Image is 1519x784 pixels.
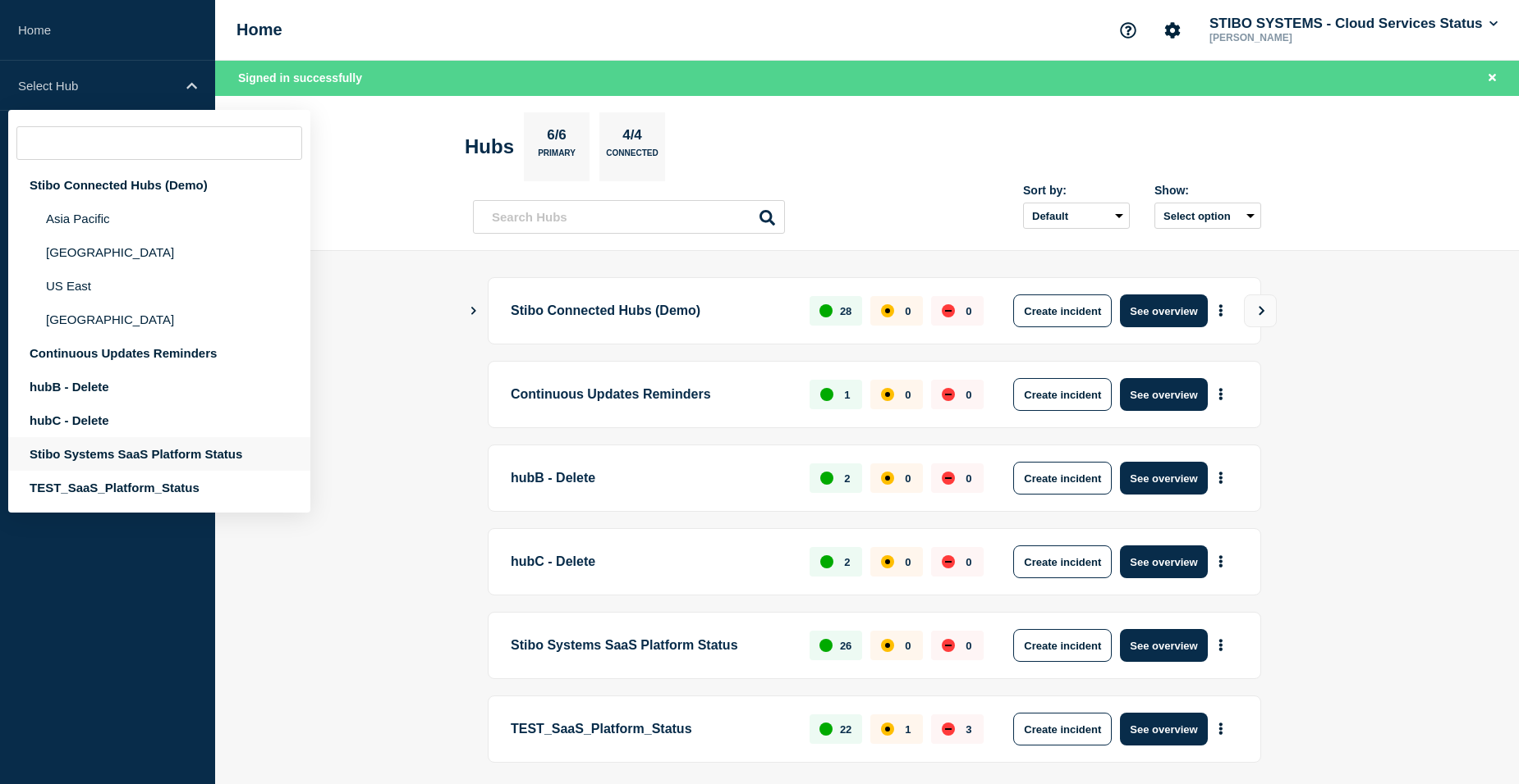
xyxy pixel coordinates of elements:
div: TEST_SaaS_Platform_Status [8,471,310,504]
div: up [820,388,833,401]
div: affected [881,722,894,736]
input: Search Hubs [473,200,785,234]
button: STIBO SYSTEMS - Cloud Services Status [1206,16,1501,32]
button: See overview [1120,629,1207,662]
div: affected [881,555,894,568]
button: See overview [1120,545,1207,578]
p: 0 [966,472,971,485]
p: 0 [966,305,971,317]
button: More actions [1210,380,1232,410]
li: [GEOGRAPHIC_DATA] [8,235,310,269]
button: Account settings [1155,13,1190,48]
p: 0 [905,305,911,317]
p: 1 [844,389,850,401]
p: Stibo Connected Hubs (Demo) [511,294,791,327]
p: 0 [905,472,911,485]
div: Sort by: [1023,184,1130,197]
button: See overview [1120,294,1207,327]
button: View [1244,294,1277,327]
p: [PERSON_NAME] [1206,32,1377,43]
div: hubB - Delete [8,370,310,403]
p: Stibo Systems SaaS Platform Status [511,629,791,662]
p: Connected [606,148,658,166]
button: Close banner [1482,69,1503,88]
button: Create incident [1013,629,1112,662]
p: Select Hub [18,79,176,93]
p: 1 [905,723,911,736]
div: down [942,388,955,401]
div: Stibo Systems SaaS Platform Status [8,437,310,471]
p: 26 [840,640,851,652]
p: 28 [840,305,851,317]
button: More actions [1210,463,1232,494]
div: Continuous Updates Reminders [8,336,310,370]
p: 4/4 [617,127,649,148]
p: Continuous Updates Reminders [511,378,791,411]
button: Create incident [1013,462,1112,495]
div: up [819,639,833,652]
p: 3 [966,723,971,736]
div: up [820,472,833,485]
div: down [942,639,955,652]
button: See overview [1120,462,1207,495]
button: Select option [1154,203,1261,229]
select: Sort by [1023,203,1130,229]
button: More actions [1210,547,1232,577]
div: up [820,555,833,568]
p: 0 [905,556,911,568]
div: Stibo Connected Hubs (Demo) [8,168,310,202]
p: hubB - Delete [511,462,791,495]
div: hubC - Delete [8,403,310,437]
button: Create incident [1013,378,1112,411]
p: 6/6 [541,127,573,148]
li: [GEOGRAPHIC_DATA] [8,303,310,336]
button: Support [1111,13,1145,48]
div: affected [881,472,894,485]
button: More actions [1210,714,1232,745]
button: More actions [1210,296,1232,326]
div: up [819,722,833,736]
button: Create incident [1013,294,1112,327]
p: 0 [966,640,971,652]
button: See overview [1120,713,1207,745]
p: 2 [844,472,850,485]
p: 22 [840,723,851,736]
li: US East [8,269,310,303]
button: Show Connected Hubs [470,305,478,317]
div: Show: [1154,184,1261,197]
p: TEST_SaaS_Platform_Status [511,713,791,745]
div: affected [881,639,894,652]
div: down [942,472,955,485]
p: 0 [905,640,911,652]
div: up [819,304,833,317]
div: affected [881,388,894,401]
span: Signed in successfully [238,71,362,84]
p: 0 [905,389,911,401]
div: down [942,304,955,317]
p: hubC - Delete [511,545,791,578]
li: Asia Pacific [8,202,310,235]
button: More actions [1210,631,1232,661]
p: 0 [966,556,971,568]
h2: Hubs [465,135,514,158]
p: Primary [538,148,576,166]
div: down [942,722,955,736]
button: See overview [1120,378,1207,411]
p: 2 [844,556,850,568]
button: Create incident [1013,545,1112,578]
div: affected [881,304,894,317]
p: 0 [966,389,971,401]
button: Create incident [1013,713,1112,745]
div: down [942,555,955,568]
h1: Home [236,21,282,39]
